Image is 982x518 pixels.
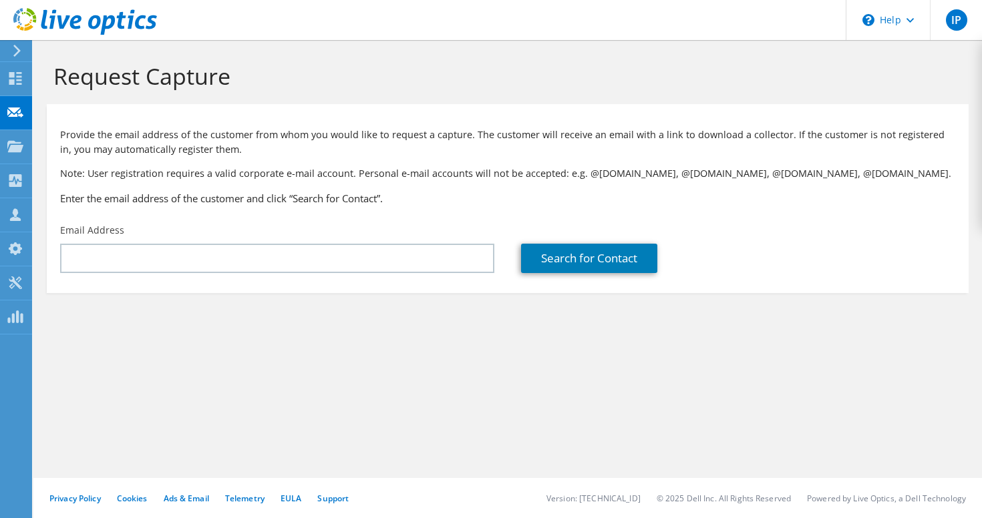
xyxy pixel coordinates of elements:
svg: \n [862,14,874,26]
h1: Request Capture [53,62,955,90]
p: Note: User registration requires a valid corporate e-mail account. Personal e-mail accounts will ... [60,166,955,181]
a: Telemetry [225,493,265,504]
p: Provide the email address of the customer from whom you would like to request a capture. The cust... [60,127,955,157]
a: Ads & Email [164,493,209,504]
a: Privacy Policy [49,493,101,504]
a: EULA [281,493,301,504]
li: Powered by Live Optics, a Dell Technology [807,493,966,504]
label: Email Address [60,224,124,237]
h3: Enter the email address of the customer and click “Search for Contact”. [60,191,955,206]
a: Support [317,493,349,504]
a: Cookies [117,493,148,504]
li: © 2025 Dell Inc. All Rights Reserved [657,493,791,504]
li: Version: [TECHNICAL_ID] [546,493,641,504]
span: IP [946,9,967,31]
a: Search for Contact [521,244,657,273]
